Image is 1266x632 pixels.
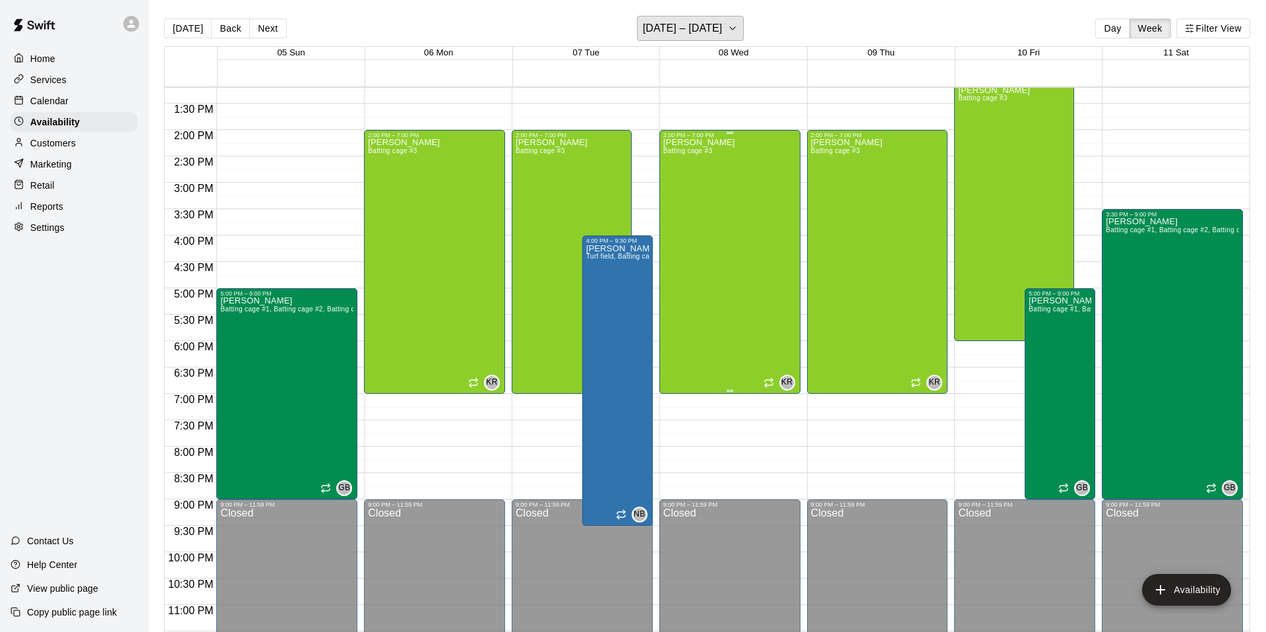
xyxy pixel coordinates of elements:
[11,70,138,90] a: Services
[1176,18,1250,38] button: Filter View
[582,236,653,526] div: 4:00 PM – 9:30 PM: Available
[1224,482,1236,495] span: GB
[171,130,217,141] span: 2:00 PM
[868,47,895,57] button: 09 Thu
[171,236,217,247] span: 4:00 PM
[1222,480,1238,496] div: Greg Boitos
[468,377,479,388] span: Recurring availability
[516,132,628,139] div: 2:00 PM – 7:00 PM
[30,200,63,213] p: Reports
[1074,480,1090,496] div: Greg Boitos
[368,132,501,139] div: 2:00 PM – 7:00 PM
[27,558,77,571] p: Help Center
[171,262,217,273] span: 4:30 PM
[171,394,217,405] span: 7:00 PM
[1106,211,1239,218] div: 3:30 PM – 9:00 PM
[484,375,500,391] div: Katie Rohrer
[958,501,1091,508] div: 9:00 PM – 11:59 PM
[643,19,723,38] h6: [DATE] – [DATE]
[30,179,55,192] p: Retail
[368,501,501,508] div: 9:00 PM – 11:59 PM
[1095,18,1130,38] button: Day
[171,156,217,168] span: 2:30 PM
[11,197,138,216] a: Reports
[27,582,98,595] p: View public page
[11,49,138,69] a: Home
[171,315,217,326] span: 5:30 PM
[1142,574,1231,606] button: add
[30,158,72,171] p: Marketing
[165,552,216,563] span: 10:00 PM
[30,221,65,234] p: Settings
[30,115,80,129] p: Availability
[663,501,797,508] div: 9:00 PM – 11:59 PM
[11,175,138,195] a: Retail
[634,508,645,521] span: NB
[807,130,948,394] div: 2:00 PM – 7:00 PM: Available
[512,130,632,394] div: 2:00 PM – 7:00 PM: Available
[27,606,117,619] p: Copy public page link
[171,420,217,431] span: 7:30 PM
[277,47,305,57] span: 05 Sun
[929,376,940,389] span: KR
[368,147,417,154] span: Batting cage #3
[663,132,797,139] div: 2:00 PM – 7:00 PM
[811,147,860,154] span: Batting cage #3
[171,209,217,220] span: 3:30 PM
[30,94,69,108] p: Calendar
[586,237,649,244] div: 4:00 PM – 9:30 PM
[216,288,357,499] div: 5:00 PM – 9:00 PM: Available
[171,104,217,115] span: 1:30 PM
[164,18,212,38] button: [DATE]
[11,154,138,174] a: Marketing
[486,376,497,389] span: KR
[11,218,138,237] a: Settings
[632,507,648,522] div: NATHAN BOEMLER
[586,253,667,260] span: Turf field, Batting cage #1
[30,52,55,65] p: Home
[171,288,217,300] span: 5:00 PM
[637,16,744,41] button: [DATE] – [DATE]
[1017,47,1040,57] button: 10 Fri
[171,183,217,194] span: 3:00 PM
[911,377,921,388] span: Recurring availability
[719,47,749,57] span: 08 Wed
[811,501,944,508] div: 9:00 PM – 11:59 PM
[616,509,626,520] span: Recurring availability
[811,132,944,139] div: 2:00 PM – 7:00 PM
[171,499,217,511] span: 9:00 PM
[1076,482,1088,495] span: GB
[165,579,216,590] span: 10:30 PM
[11,91,138,111] a: Calendar
[364,130,505,394] div: 2:00 PM – 7:00 PM: Available
[659,130,800,394] div: 2:00 PM – 7:00 PM: Available
[958,94,1008,102] span: Batting cage #3
[663,147,713,154] span: Batting cage #3
[30,73,67,86] p: Services
[249,18,286,38] button: Next
[171,341,217,352] span: 6:00 PM
[1206,483,1217,493] span: Recurring availability
[764,377,774,388] span: Recurring availability
[781,376,793,389] span: KR
[211,18,250,38] button: Back
[11,112,138,132] a: Availability
[1106,501,1239,508] div: 9:00 PM – 11:59 PM
[338,482,350,495] span: GB
[1102,209,1243,499] div: 3:30 PM – 9:00 PM: Available
[171,367,217,379] span: 6:30 PM
[220,501,353,508] div: 9:00 PM – 11:59 PM
[1163,47,1189,57] button: 11 Sat
[171,473,217,484] span: 8:30 PM
[27,534,74,548] p: Contact Us
[171,447,217,458] span: 8:00 PM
